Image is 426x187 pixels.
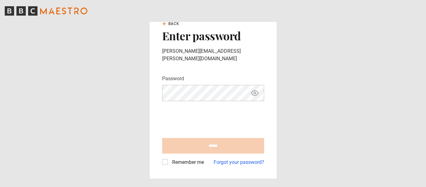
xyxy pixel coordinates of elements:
label: Remember me [170,159,204,166]
button: Show password [249,88,260,99]
iframe: reCAPTCHA [162,106,257,130]
h2: Enter password [162,29,264,42]
p: [PERSON_NAME][EMAIL_ADDRESS][PERSON_NAME][DOMAIN_NAME] [162,47,264,62]
svg: BBC Maestro [5,6,87,16]
span: Back [168,21,180,27]
a: Forgot your password? [214,159,264,166]
label: Password [162,75,184,82]
a: Back [162,21,180,27]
